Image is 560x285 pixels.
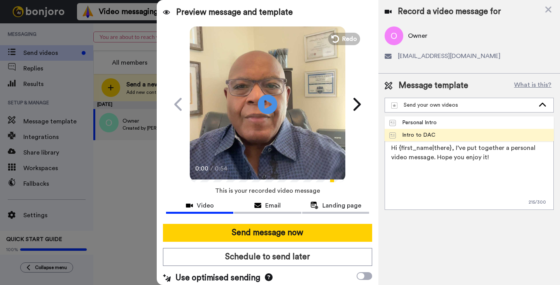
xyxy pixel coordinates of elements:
[389,131,436,139] div: Intro to DAC
[265,201,281,210] span: Email
[391,101,535,109] div: Send your own videos
[385,140,554,210] textarea: Hi {first_name|there}, I’ve put together a personal video message. Hope you enjoy it!
[175,272,260,284] span: Use optimised sending
[215,182,320,199] span: This is your recorded video message
[512,80,554,91] button: What is this?
[391,102,397,109] img: demo-template.svg
[398,51,500,61] span: [EMAIL_ADDRESS][DOMAIN_NAME]
[163,224,372,242] button: Send message now
[389,132,396,139] img: Message-temps.svg
[215,164,228,173] span: 0:54
[163,248,372,266] button: Schedule to send later
[322,201,361,210] span: Landing page
[197,201,214,210] span: Video
[389,119,437,127] div: Personal Intro
[210,164,213,173] span: /
[195,164,209,173] span: 0:00
[389,120,396,126] img: Message-temps.svg
[399,80,468,91] span: Message template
